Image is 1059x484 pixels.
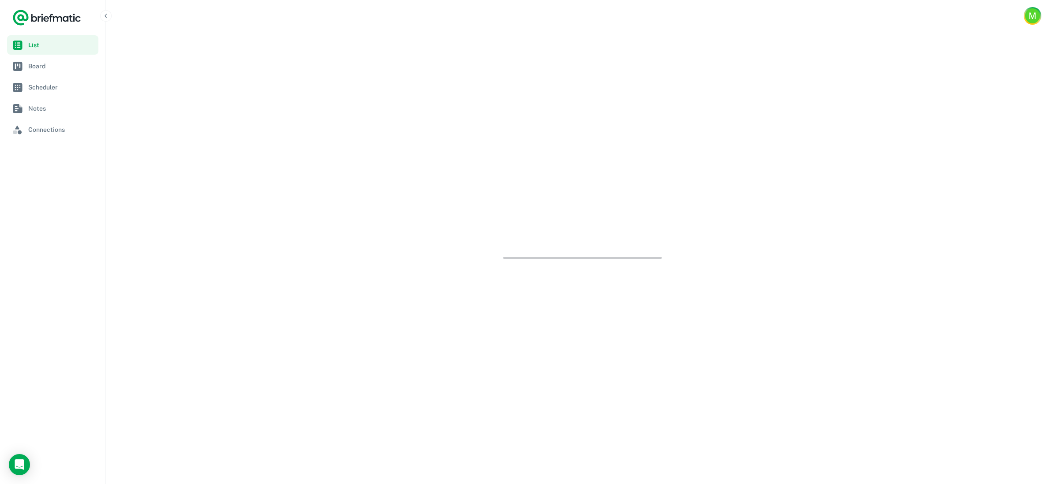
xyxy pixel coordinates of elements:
[7,78,98,97] a: Scheduler
[28,82,95,92] span: Scheduler
[7,99,98,118] a: Notes
[9,454,30,475] div: Load Chat
[1024,7,1041,25] button: Account button
[28,125,95,134] span: Connections
[7,56,98,76] a: Board
[7,35,98,55] a: List
[28,40,95,50] span: List
[1025,8,1040,23] div: M
[12,9,81,26] a: Logo
[7,120,98,139] a: Connections
[28,61,95,71] span: Board
[28,104,95,113] span: Notes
